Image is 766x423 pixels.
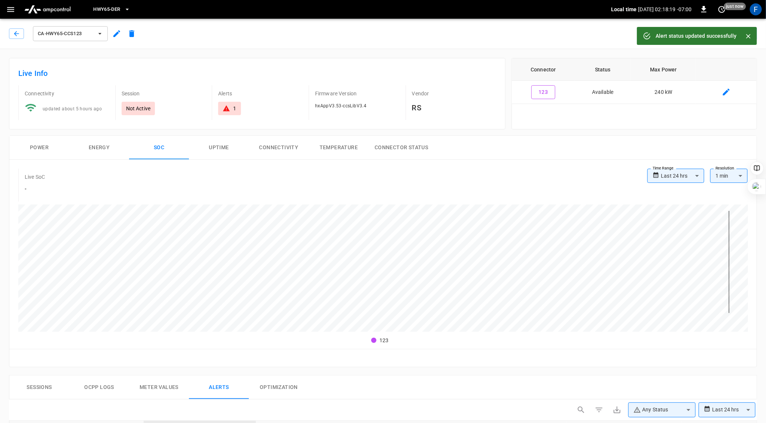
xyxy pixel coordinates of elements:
[129,136,189,160] button: SOC
[512,58,757,104] table: connector table
[716,3,728,15] button: set refresh interval
[412,102,497,114] h6: RS
[9,136,69,160] button: Power
[69,136,129,160] button: Energy
[315,103,366,108] span: hxAppV3.53-ccsLibV3.4
[710,169,748,183] div: 1 min
[631,81,696,104] td: 240 kW
[634,406,684,414] div: Any Status
[233,105,236,112] div: 1
[412,90,497,97] p: Vendor
[743,31,754,42] button: Close
[315,90,400,97] p: Firmware Version
[90,2,133,17] button: HWY65-DER
[712,403,756,417] div: Last 24 hrs
[249,136,309,160] button: Connectivity
[249,376,309,399] button: Optimization
[661,169,704,183] div: Last 24 hrs
[531,85,555,99] button: 123
[129,376,189,399] button: Meter Values
[21,2,74,16] img: ampcontrol.io logo
[631,58,696,81] th: Max Power
[715,165,734,171] label: Resolution
[25,173,45,181] p: Live SoC
[38,30,93,38] span: ca-hwy65-ccs123
[93,5,120,14] span: HWY65-DER
[309,136,369,160] button: Temperature
[750,3,762,15] div: profile-icon
[724,3,746,10] span: just now
[43,106,102,111] span: updated about 5 hours ago
[369,136,434,160] button: Connector Status
[18,67,496,79] h6: Live Info
[9,376,69,399] button: Sessions
[189,376,249,399] button: Alerts
[122,90,206,97] p: Session
[25,185,45,193] h6: -
[653,165,674,171] label: Time Range
[611,6,637,13] p: Local time
[575,58,631,81] th: Status
[126,105,151,112] p: Not Active
[33,26,108,41] button: ca-hwy65-ccs123
[189,136,249,160] button: Uptime
[656,29,737,43] div: Alert status updated successfully
[512,58,574,81] th: Connector
[69,376,129,399] button: Ocpp logs
[379,337,388,344] div: 123
[218,90,303,97] p: Alerts
[638,6,692,13] p: [DATE] 02:18:19 -07:00
[575,81,631,104] td: Available
[25,90,109,97] p: Connectivity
